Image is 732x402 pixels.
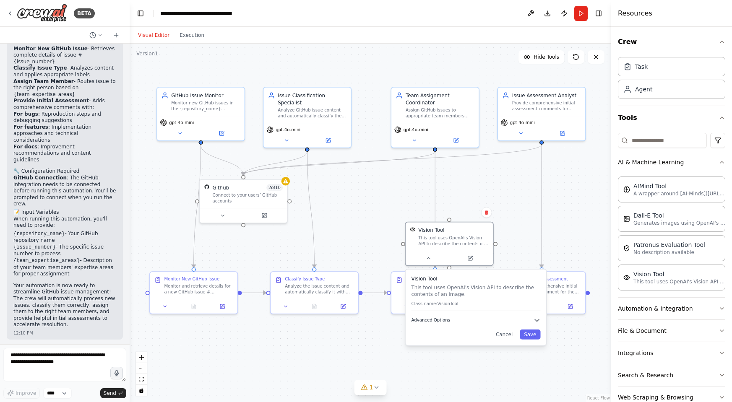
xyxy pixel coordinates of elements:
div: Issue Assessment AnalystProvide comprehensive initial assessment comments for GitHub issues, incl... [497,87,586,141]
button: Hide Tools [518,50,564,64]
li: : Improvement recommendations and content guidelines [13,144,116,163]
img: GitHub [204,184,210,190]
button: Hide right sidebar [593,8,604,19]
div: Connect to your users’ GitHub accounts [213,192,283,204]
div: This tool uses OpenAI's Vision API to describe the contents of an image. [418,235,489,246]
button: Visual Editor [133,30,175,40]
p: Generates images using OpenAI's Dall-E model. [633,220,726,226]
div: Task [635,62,648,71]
div: Dall-E Tool [633,211,726,220]
nav: breadcrumb [160,9,255,18]
button: Integrations [618,342,725,364]
div: BETA [74,8,95,18]
div: Issue Classification SpecialistAnalyze GitHub issue content and automatically classify them with ... [263,87,352,148]
div: Vision Tool [633,270,726,278]
div: Monitor New GitHub IssueMonitor and retrieve details for a new GitHub issue #{issue_number} in th... [149,271,238,314]
div: Provide Initial Assessment [512,276,568,282]
div: Patronus Evaluation Tool [633,241,705,249]
button: Switch to previous chat [86,30,106,40]
span: Number of enabled actions [266,184,283,191]
div: Analyze GitHub issue content and automatically classify them with appropriate labels (bug, featur... [278,107,346,119]
button: Hide left sidebar [135,8,146,19]
strong: For bugs [13,111,38,117]
button: Improve [3,388,40,399]
li: - Description of your team members' expertise areas for proper assignment [13,257,116,278]
button: Execution [175,30,209,40]
img: Logo [17,4,67,23]
div: Monitor New GitHub Issue [164,276,219,282]
button: fit view [136,374,147,385]
button: Cancel [492,329,517,340]
p: When running this automation, you'll need to provide: [13,216,116,229]
span: Improve [16,390,36,397]
p: : The GitHub integration needs to be connected before running this automation. You'll be prompted... [13,175,116,207]
strong: Monitor New GitHub Issue [13,46,88,52]
div: Github [213,184,229,191]
strong: Classify Issue Type [13,65,67,71]
button: Open in side panel [201,129,242,137]
li: - Analyzes content and applies appropriate labels [13,65,116,78]
span: Send [104,390,116,397]
img: DallETool [623,215,630,222]
button: Save [520,329,540,340]
div: Assign Team MemberBased on the issue classification and team member expertise in {team_expertise_... [391,271,479,314]
div: GitHubGithub2of10Connect to your users’ GitHub accounts [199,179,288,223]
strong: Assign Team Member [13,78,74,84]
div: AIMind Tool [633,182,726,190]
button: zoom out [136,363,147,374]
button: Open in side panel [436,136,476,145]
button: Open in side panel [542,129,583,137]
code: {issue_number} [13,244,56,250]
div: Monitor and retrieve details for a new GitHub issue #{issue_number} in the {repository_name} repo... [164,283,233,295]
div: Agent [635,85,652,93]
button: AI & Machine Learning [618,151,725,173]
h2: 📝 Input Variables [13,209,116,216]
span: gpt-4o-mini [169,120,194,126]
button: 1 [354,380,387,395]
div: GitHub Issue Monitor [171,92,240,99]
div: VisionToolVision ToolThis tool uses OpenAI's Vision API to describe the contents of an image.Visi... [405,222,494,266]
g: Edge from 23238142-df98-45a1-b4f2-82b59865beae to 10aef8df-7074-4a2b-b719-930733d0ffe4 [240,152,311,175]
button: Tools [618,106,725,130]
button: File & Document [618,320,725,342]
div: Team Assignment Coordinator [406,92,474,106]
button: Delete node [481,207,492,218]
g: Edge from 7f990ea9-a7d6-48b5-9e51-e5234462be70 to aff5d720-d064-4919-90e6-69eb1c8f4618 [190,145,204,267]
img: AIMindTool [623,186,630,193]
a: React Flow attribution [587,396,610,400]
button: Open in side panel [450,254,490,262]
span: 1 [370,383,373,392]
g: Edge from 01f395d9-0b91-4600-bab2-618b5affc7bc to 10aef8df-7074-4a2b-b719-930733d0ffe4 [240,145,545,175]
div: Create a comprehensive initial assessment comment for the GitHub issue. For bugs, provide detaile... [512,283,581,295]
div: Monitor new GitHub issues in the {repository_name} repository and retrieve issue details for proc... [171,100,240,112]
img: VisionTool [410,227,416,233]
g: Edge from 01f395d9-0b91-4600-bab2-618b5affc7bc to 5f632b93-4572-4aca-a88c-25a4343804af [538,145,545,267]
div: Crew [618,54,725,106]
button: No output available [179,302,209,311]
div: 12:10 PM [13,330,116,336]
img: PatronusEvalTool [623,245,630,252]
button: Send [100,388,126,398]
h2: 🔧 Configuration Required [13,168,116,175]
strong: For docs [13,144,37,150]
img: VisionTool [623,274,630,281]
div: Provide Initial AssessmentCreate a comprehensive initial assessment comment for the GitHub issue.... [497,271,586,314]
li: - Adds comprehensive comments with: [13,98,116,163]
div: Issue Classification Specialist [278,92,346,106]
span: gpt-4o-mini [404,127,428,133]
div: AI & Machine Learning [618,173,725,297]
div: React Flow controls [136,352,147,396]
code: {team_expertise_areas} [13,258,80,264]
strong: For features [13,124,48,130]
li: - Retrieves complete details of issue #{issue_number} [13,46,116,65]
span: gpt-4o-mini [510,120,535,126]
span: Advanced Options [411,317,450,323]
p: Your automation is now ready to streamline GitHub issue management! The crew will automatically p... [13,283,116,328]
button: Open in side panel [308,136,348,145]
g: Edge from 7f990ea9-a7d6-48b5-9e51-e5234462be70 to 10aef8df-7074-4a2b-b719-930733d0ffe4 [197,145,247,175]
g: Edge from 64d5ae30-a5d5-495a-b351-39bc6c1a2c2a to e82635a7-a6f2-436c-befb-5c3c660a724e [432,152,439,267]
g: Edge from ae1b25ac-e57c-4a3d-bf18-7cf82d90ef6d to e82635a7-a6f2-436c-befb-5c3c660a724e [362,289,387,296]
div: Provide comprehensive initial assessment comments for GitHub issues, including reproduction steps... [512,100,581,112]
button: Open in side panel [210,302,234,311]
li: - Routes issue to the right person based on {team_expertise_areas} [13,78,116,98]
